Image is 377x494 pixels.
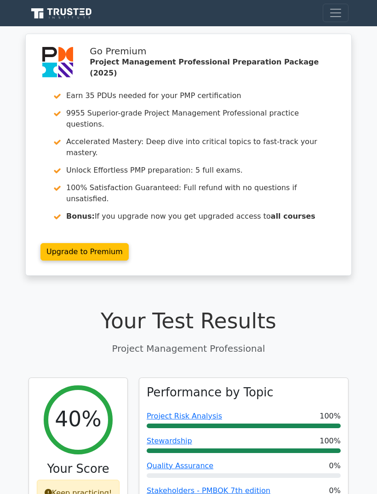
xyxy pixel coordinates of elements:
p: Project Management Professional [29,342,348,355]
button: Toggle navigation [323,4,348,22]
a: Stewardship [147,436,192,445]
h3: Performance by Topic [147,385,274,400]
span: 100% [320,411,341,422]
a: Quality Assurance [147,461,213,470]
h1: Your Test Results [29,309,348,334]
h3: Your Score [36,462,120,476]
span: 100% [320,436,341,447]
span: 0% [329,460,341,471]
a: Upgrade to Premium [40,243,129,261]
h2: 40% [55,407,102,432]
a: Project Risk Analysis [147,412,222,420]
